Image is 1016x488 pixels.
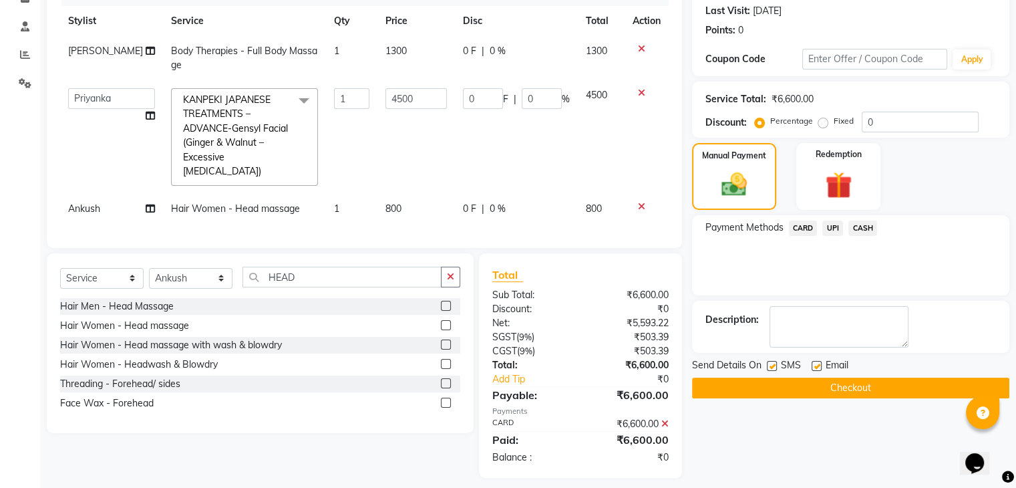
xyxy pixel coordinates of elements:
div: ₹6,600.00 [580,432,679,448]
span: 9% [519,332,532,342]
div: Threading - Forehead/ sides [60,377,180,391]
div: ₹5,593.22 [580,316,679,330]
div: Sub Total: [482,288,580,302]
div: ( ) [482,330,580,344]
div: Total: [482,358,580,372]
th: Action [625,6,669,36]
span: Body Therapies - Full Body Massage [171,45,317,71]
iframe: chat widget [960,435,1003,475]
div: Net: [482,316,580,330]
div: ₹503.39 [580,330,679,344]
span: UPI [822,221,843,236]
div: ₹6,600.00 [580,417,679,431]
div: ₹503.39 [580,344,679,358]
div: Discount: [482,302,580,316]
span: 0 F [463,44,476,58]
div: Hair Men - Head Massage [60,299,174,314]
label: Redemption [816,148,862,160]
div: ₹6,600.00 [580,387,679,403]
span: CGST [492,345,517,357]
span: Email [826,358,848,375]
span: KANPEKI JAPANESE TREATMENTS – ADVANCE-Gensyl Facial (Ginger & Walnut – Excessive [MEDICAL_DATA]) [183,94,288,177]
a: x [261,165,267,177]
span: 1 [334,45,339,57]
input: Enter Offer / Coupon Code [802,49,948,70]
a: Add Tip [482,372,597,386]
span: 4500 [586,89,607,101]
th: Disc [455,6,578,36]
label: Percentage [770,115,813,127]
span: Hair Women - Head massage [171,203,300,215]
span: | [482,44,484,58]
img: _cash.svg [713,170,755,199]
span: 1300 [586,45,607,57]
span: 800 [586,203,602,215]
span: SGST [492,331,516,343]
span: SMS [781,358,801,375]
div: Description: [705,313,759,327]
th: Service [163,6,326,36]
span: 0 % [490,44,506,58]
div: ₹6,600.00 [772,92,814,106]
span: Total [492,268,523,282]
div: Hair Women - Headwash & Blowdry [60,358,218,372]
img: _gift.svg [817,168,860,202]
th: Price [377,6,455,36]
label: Fixed [834,115,854,127]
th: Qty [326,6,378,36]
div: Face Wax - Forehead [60,396,154,410]
span: [PERSON_NAME] [68,45,143,57]
span: 1300 [385,45,407,57]
span: 800 [385,203,401,215]
span: 1 [334,203,339,215]
div: Payments [492,406,669,417]
div: Paid: [482,432,580,448]
div: Hair Women - Head massage with wash & blowdry [60,338,282,352]
div: ₹0 [580,302,679,316]
div: ₹6,600.00 [580,358,679,372]
span: | [482,202,484,216]
div: Coupon Code [705,52,802,66]
div: ₹6,600.00 [580,288,679,302]
div: CARD [482,417,580,431]
span: CASH [848,221,877,236]
div: ₹0 [580,451,679,465]
th: Stylist [60,6,163,36]
span: % [562,92,570,106]
span: Ankush [68,203,100,215]
span: 0 F [463,202,476,216]
span: 0 % [490,202,506,216]
div: [DATE] [753,4,782,18]
span: Payment Methods [705,221,784,235]
div: Hair Women - Head massage [60,319,189,333]
button: Checkout [692,378,1009,398]
div: Service Total: [705,92,766,106]
span: F [503,92,508,106]
span: Send Details On [692,358,761,375]
button: Apply [953,49,991,70]
div: Balance : [482,451,580,465]
input: Search or Scan [242,267,442,287]
div: ( ) [482,344,580,358]
div: Payable: [482,387,580,403]
span: CARD [789,221,818,236]
label: Manual Payment [702,150,766,162]
th: Total [578,6,625,36]
div: Discount: [705,116,747,130]
div: 0 [738,23,743,37]
span: | [514,92,516,106]
div: Last Visit: [705,4,750,18]
div: Points: [705,23,735,37]
span: 9% [520,346,532,356]
div: ₹0 [597,372,678,386]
